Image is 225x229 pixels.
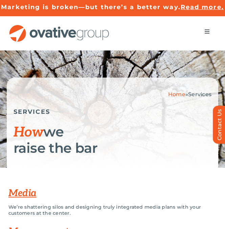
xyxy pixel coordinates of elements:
[1,3,181,11] a: Marketing is broken—but there’s a better way.
[14,108,211,116] h5: SERVICES
[8,24,110,30] a: OG_Full_horizontal_RGB
[14,124,43,141] span: How
[14,124,211,156] h1: we raise the bar
[168,91,211,98] span: »
[188,91,211,98] span: Services
[168,91,185,98] a: Home
[181,3,224,11] a: Read more.
[8,188,37,199] a: Media
[8,204,206,216] p: We’re shattering silos and designing truly integrated media plans with your customers at the center.
[198,25,217,38] nav: Menu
